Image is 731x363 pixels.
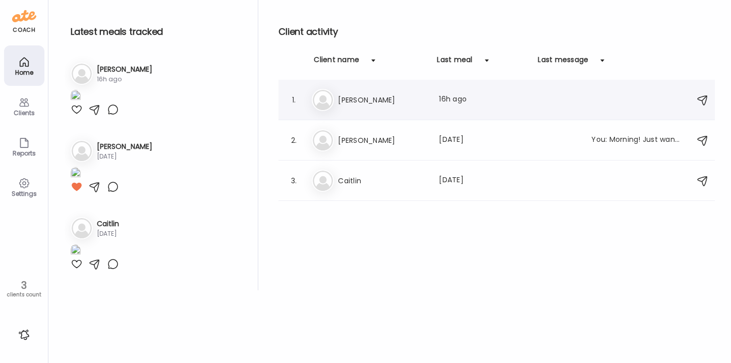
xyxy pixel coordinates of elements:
[6,110,42,116] div: Clients
[278,24,715,39] h2: Client activity
[71,90,81,103] img: images%2Fcwmip5V9LtZalLnKZlfhrNk3sI72%2F32VL00uu1yIFIOVQLK7L%2FKocAZNa1mMPsq4DUO7cR_1080
[97,141,152,152] h3: [PERSON_NAME]
[72,64,92,84] img: bg-avatar-default.svg
[97,64,152,75] h3: [PERSON_NAME]
[338,134,427,146] h3: [PERSON_NAME]
[97,219,119,229] h3: Caitlin
[72,218,92,238] img: bg-avatar-default.svg
[72,141,92,161] img: bg-avatar-default.svg
[288,134,300,146] div: 2.
[437,55,472,71] div: Last meal
[71,244,81,258] img: images%2Fz9mxlYhkP9PQvFfENKxyKf4fedi2%2FuhaYrZIlMpbmF9Vxrrk8%2FLmApuiJvRnOuQv6ooYWm_1080
[4,279,44,291] div: 3
[12,8,36,24] img: ate
[288,175,300,187] div: 3.
[338,175,427,187] h3: Caitlin
[439,94,528,106] div: 16h ago
[97,229,119,238] div: [DATE]
[13,26,35,34] div: coach
[338,94,427,106] h3: [PERSON_NAME]
[439,134,528,146] div: [DATE]
[439,175,528,187] div: [DATE]
[313,171,333,191] img: bg-avatar-default.svg
[6,150,42,157] div: Reports
[71,167,81,181] img: images%2FXCPDlGnWx9QfyCmOe080ZI2EizI3%2FkhVV17KIUp4M7qE0q1vo%2FL5ufVyer37r1YqPjwAnI_1080
[538,55,588,71] div: Last message
[288,94,300,106] div: 1.
[4,291,44,298] div: clients count
[97,75,152,84] div: 16h ago
[314,55,359,71] div: Client name
[591,134,680,146] div: You: Morning! Just wanted to check in with how your food has been going!
[6,190,42,197] div: Settings
[97,152,152,161] div: [DATE]
[6,69,42,76] div: Home
[71,24,242,39] h2: Latest meals tracked
[313,90,333,110] img: bg-avatar-default.svg
[313,130,333,150] img: bg-avatar-default.svg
